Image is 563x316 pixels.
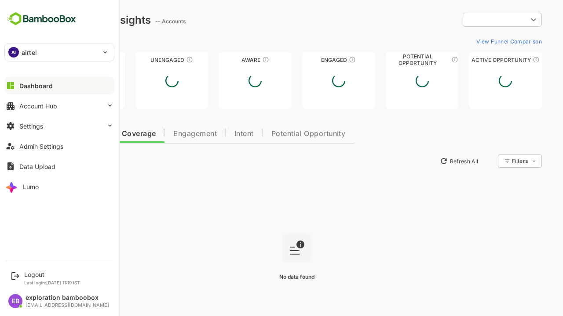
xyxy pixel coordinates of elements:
[24,271,80,278] div: Logout
[5,43,114,61] div: AIairtel
[21,153,85,169] button: New Insights
[438,57,511,63] div: Active Opportunity
[318,56,325,63] div: These accounts are warm, further nurturing would qualify them to MQAs
[405,154,451,168] button: Refresh All
[355,57,428,63] div: Potential Opportunity
[30,130,125,137] span: Data Quality and Coverage
[19,122,43,130] div: Settings
[22,48,37,57] p: airtel
[4,97,114,115] button: Account Hub
[26,294,109,302] div: exploration bamboobox
[249,273,284,280] span: No data found
[420,56,428,63] div: These accounts are MQAs and can be passed on to Inside Sales
[19,163,55,170] div: Data Upload
[241,130,315,137] span: Potential Opportunity
[21,14,120,26] div: Dashboard Insights
[23,183,39,190] div: Lumo
[4,11,79,27] img: BambooboxFullLogoMark.5f36c76dfaba33ec1ec1367b70bb1252.svg
[155,56,162,63] div: These accounts have not shown enough engagement and need nurturing
[4,158,114,175] button: Data Upload
[442,34,511,48] button: View Funnel Comparison
[4,117,114,135] button: Settings
[72,56,79,63] div: These accounts have not been engaged with for a defined time period
[271,57,344,63] div: Engaged
[4,77,114,94] button: Dashboard
[502,56,509,63] div: These accounts have open opportunities which might be at any of the Sales Stages
[26,302,109,308] div: [EMAIL_ADDRESS][DOMAIN_NAME]
[143,130,186,137] span: Engagement
[188,57,261,63] div: Aware
[19,102,57,110] div: Account Hub
[24,280,80,285] p: Last login: [DATE] 11:19 IST
[4,178,114,195] button: Lumo
[481,158,497,164] div: Filters
[19,82,53,90] div: Dashboard
[21,57,94,63] div: Unreached
[124,18,157,25] ag: -- Accounts
[204,130,223,137] span: Intent
[4,137,114,155] button: Admin Settings
[480,153,511,169] div: Filters
[432,12,511,28] div: ​
[105,57,178,63] div: Unengaged
[8,294,22,308] div: EB
[19,143,63,150] div: Admin Settings
[231,56,238,63] div: These accounts have just entered the buying cycle and need further nurturing
[8,47,19,57] div: AI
